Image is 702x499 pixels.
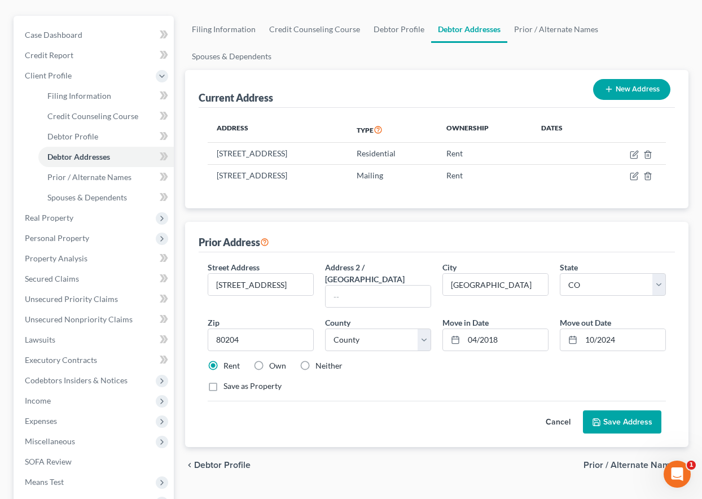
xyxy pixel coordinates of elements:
label: Neither [315,360,343,371]
label: Rent [223,360,240,371]
button: New Address [593,79,670,100]
th: Address [208,117,348,143]
span: Debtor Addresses [47,152,110,161]
th: Dates [532,117,594,143]
span: Prior / Alternate Names [47,172,131,182]
span: Zip [208,318,220,327]
a: SOFA Review [16,452,174,472]
td: [STREET_ADDRESS] [208,143,348,164]
input: Enter city... [443,274,548,295]
label: Address 2 / [GEOGRAPHIC_DATA] [325,261,431,285]
span: 1 [687,461,696,470]
a: Secured Claims [16,269,174,289]
input: MM/YYYY [464,329,548,351]
span: Miscellaneous [25,436,75,446]
a: Debtor Profile [38,126,174,147]
a: Spouses & Dependents [38,187,174,208]
span: County [325,318,350,327]
a: Prior / Alternate Names [507,16,605,43]
span: Income [25,396,51,405]
span: Lawsuits [25,335,55,344]
span: Property Analysis [25,253,87,263]
a: Credit Counseling Course [262,16,367,43]
span: Move in Date [442,318,489,327]
span: Secured Claims [25,274,79,283]
a: Executory Contracts [16,350,174,370]
a: Credit Report [16,45,174,65]
a: Filing Information [185,16,262,43]
span: Move out Date [560,318,611,327]
span: Street Address [208,262,260,272]
span: Client Profile [25,71,72,80]
input: MM/YYYY [581,329,665,351]
label: Save as Property [223,380,282,392]
span: Unsecured Nonpriority Claims [25,314,133,324]
a: Debtor Addresses [431,16,507,43]
td: [STREET_ADDRESS] [208,164,348,186]
button: Save Address [583,410,661,434]
span: Means Test [25,477,64,487]
span: Executory Contracts [25,355,97,365]
span: Prior / Alternate Names [583,461,679,470]
span: Debtor Profile [47,132,98,141]
span: City [442,262,457,272]
a: Lawsuits [16,330,174,350]
td: Residential [348,143,437,164]
a: Unsecured Nonpriority Claims [16,309,174,330]
span: Expenses [25,416,57,426]
span: Spouses & Dependents [47,192,127,202]
span: Credit Counseling Course [47,111,138,121]
a: Unsecured Priority Claims [16,289,174,309]
iframe: Intercom live chat [664,461,691,488]
th: Type [348,117,437,143]
span: State [560,262,578,272]
div: Prior Address [199,235,269,249]
a: Spouses & Dependents [185,43,278,70]
a: Case Dashboard [16,25,174,45]
a: Credit Counseling Course [38,106,174,126]
span: Codebtors Insiders & Notices [25,375,128,385]
th: Ownership [437,117,533,143]
button: Prior / Alternate Names chevron_right [583,461,688,470]
button: chevron_left Debtor Profile [185,461,251,470]
a: Prior / Alternate Names [38,167,174,187]
div: Current Address [199,91,273,104]
input: Enter street address [208,274,313,295]
span: Unsecured Priority Claims [25,294,118,304]
label: Own [269,360,286,371]
span: SOFA Review [25,457,72,466]
span: Filing Information [47,91,111,100]
a: Debtor Addresses [38,147,174,167]
a: Property Analysis [16,248,174,269]
span: Personal Property [25,233,89,243]
span: Credit Report [25,50,73,60]
a: Debtor Profile [367,16,431,43]
a: Filing Information [38,86,174,106]
td: Mailing [348,164,437,186]
span: Real Property [25,213,73,222]
input: XXXXX [208,329,314,351]
input: -- [326,286,431,307]
i: chevron_left [185,461,194,470]
td: Rent [437,143,533,164]
button: Cancel [533,411,583,434]
td: Rent [437,164,533,186]
span: Debtor Profile [194,461,251,470]
span: Case Dashboard [25,30,82,40]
